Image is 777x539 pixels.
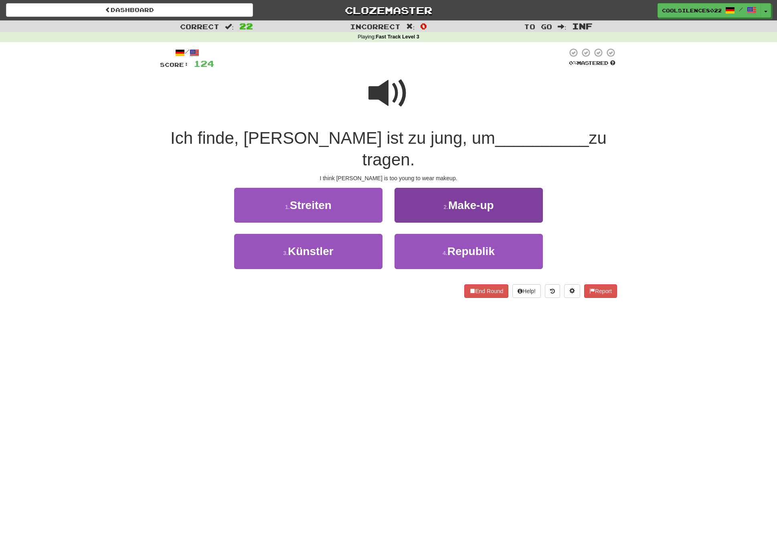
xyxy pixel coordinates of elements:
[420,21,427,31] span: 0
[290,199,332,211] span: Streiten
[395,188,543,223] button: 2.Make-up
[572,21,593,31] span: Inf
[495,129,589,147] span: __________
[658,3,761,18] a: CoolSilence8022 /
[239,21,253,31] span: 22
[288,245,334,257] span: Künstler
[265,3,512,17] a: Clozemaster
[447,245,495,257] span: Republik
[406,23,415,30] span: :
[234,234,382,269] button: 3.Künstler
[160,174,617,182] div: I think [PERSON_NAME] is too young to wear makeup.
[662,7,721,14] span: CoolSilence8022
[395,234,543,269] button: 4.Republik
[443,204,448,210] small: 2 .
[283,250,288,256] small: 3 .
[225,23,234,30] span: :
[160,61,189,68] span: Score:
[558,23,567,30] span: :
[194,58,214,68] span: 124
[443,250,447,256] small: 4 .
[569,60,577,66] span: 0 %
[376,34,419,40] strong: Fast Track Level 3
[448,199,494,211] span: Make-up
[6,3,253,17] a: Dashboard
[234,188,382,223] button: 1.Streiten
[584,284,617,298] button: Report
[739,6,743,12] span: /
[285,204,290,210] small: 1 .
[567,60,617,67] div: Mastered
[350,22,401,30] span: Incorrect
[512,284,541,298] button: Help!
[464,284,508,298] button: End Round
[170,129,495,147] span: Ich finde, [PERSON_NAME] ist zu jung, um
[180,22,219,30] span: Correct
[160,48,214,58] div: /
[524,22,552,30] span: To go
[545,284,560,298] button: Round history (alt+y)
